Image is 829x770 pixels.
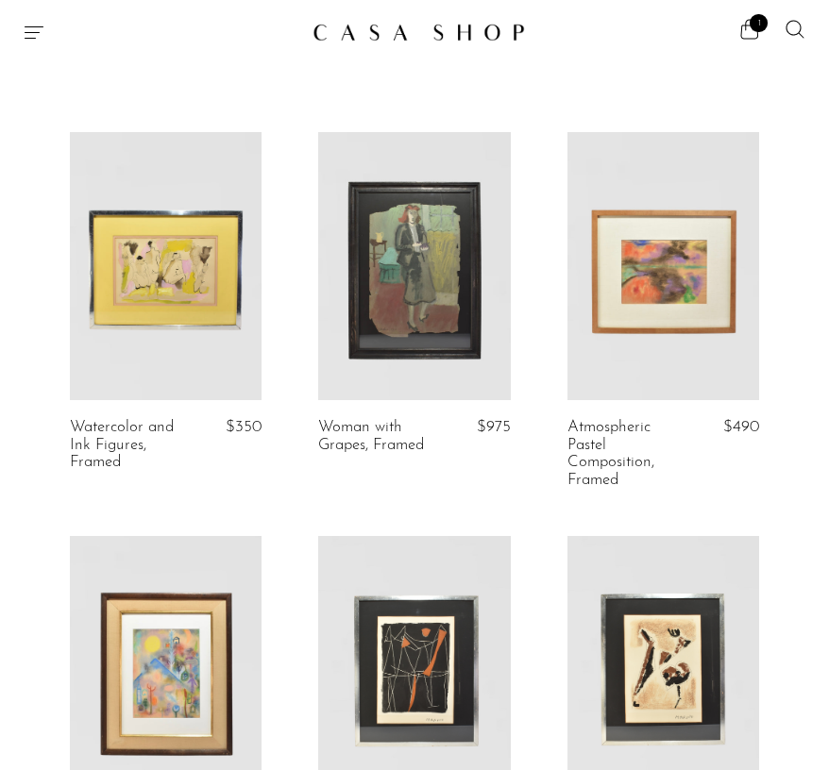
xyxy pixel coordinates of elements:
[226,419,262,435] span: $350
[750,14,768,32] span: 1
[318,419,441,454] a: Woman with Grapes, Framed
[723,419,759,435] span: $490
[477,419,511,435] span: $975
[567,419,690,489] a: Atmospheric Pastel Composition, Framed
[23,21,45,43] button: Menu
[70,419,193,471] a: Watercolor and Ink Figures, Framed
